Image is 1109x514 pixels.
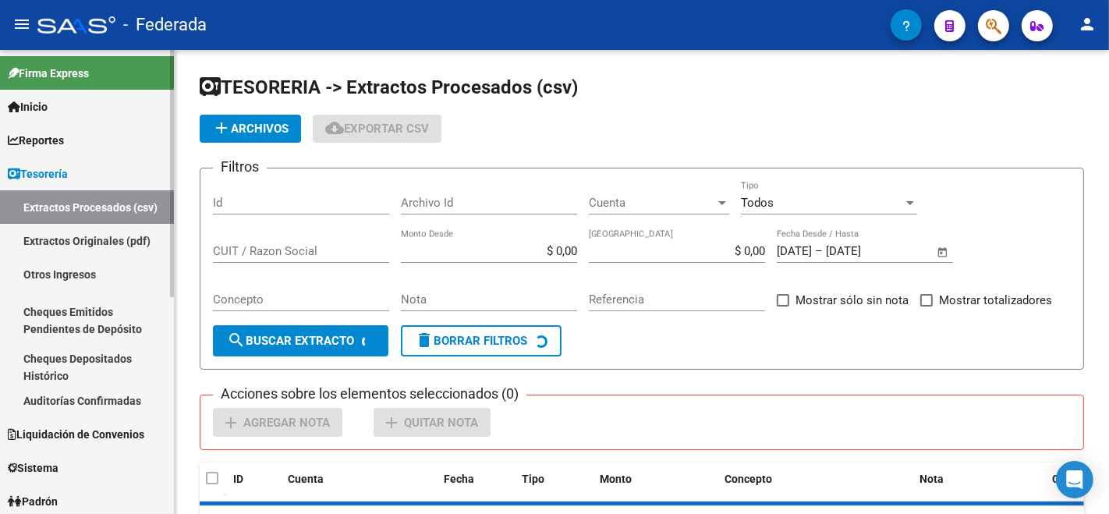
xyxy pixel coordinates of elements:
span: Buscar Extracto [227,334,354,348]
span: Exportar CSV [325,122,429,136]
h3: Filtros [213,156,267,178]
span: Sistema [8,459,58,477]
button: Agregar Nota [213,408,342,437]
datatable-header-cell: Tipo [516,463,593,496]
span: Firma Express [8,65,89,82]
span: - Federada [123,8,207,42]
span: Concepto [725,473,772,485]
span: Nota [919,473,944,485]
span: TESORERIA -> Extractos Procesados (csv) [200,76,578,98]
mat-icon: add [382,413,401,432]
mat-icon: search [227,331,246,349]
div: Open Intercom Messenger [1056,461,1093,498]
span: Cuenta [288,473,324,485]
mat-icon: person [1078,15,1097,34]
span: Inicio [8,98,48,115]
button: Quitar Nota [374,408,491,437]
datatable-header-cell: Nota [913,463,1046,496]
span: Reportes [8,132,64,149]
span: Fecha [444,473,474,485]
span: CUIT [1052,473,1076,485]
span: – [815,244,823,258]
datatable-header-cell: Monto [593,463,718,496]
mat-icon: delete [415,331,434,349]
span: Mostrar sólo sin nota [795,291,909,310]
input: Fecha inicio [777,244,812,258]
span: Agregar Nota [243,416,330,430]
datatable-header-cell: Fecha [438,463,516,496]
mat-icon: add [221,413,240,432]
datatable-header-cell: Cuenta [282,463,438,496]
button: Buscar Extracto [213,325,388,356]
datatable-header-cell: ID [227,463,282,496]
span: Padrón [8,493,58,510]
span: Borrar Filtros [415,334,527,348]
span: Monto [600,473,632,485]
span: Todos [741,196,774,210]
button: Archivos [200,115,301,143]
button: Open calendar [934,243,952,261]
span: Quitar Nota [404,416,478,430]
button: Borrar Filtros [401,325,562,356]
span: Tipo [522,473,544,485]
input: Fecha fin [826,244,902,258]
mat-icon: menu [12,15,31,34]
mat-icon: cloud_download [325,119,344,137]
span: Tesorería [8,165,68,183]
datatable-header-cell: Concepto [718,463,913,496]
span: Liquidación de Convenios [8,426,144,443]
span: ID [233,473,243,485]
span: Mostrar totalizadores [939,291,1052,310]
mat-icon: add [212,119,231,137]
h3: Acciones sobre los elementos seleccionados (0) [213,383,526,405]
button: Exportar CSV [313,115,441,143]
span: Cuenta [589,196,715,210]
span: Archivos [212,122,289,136]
